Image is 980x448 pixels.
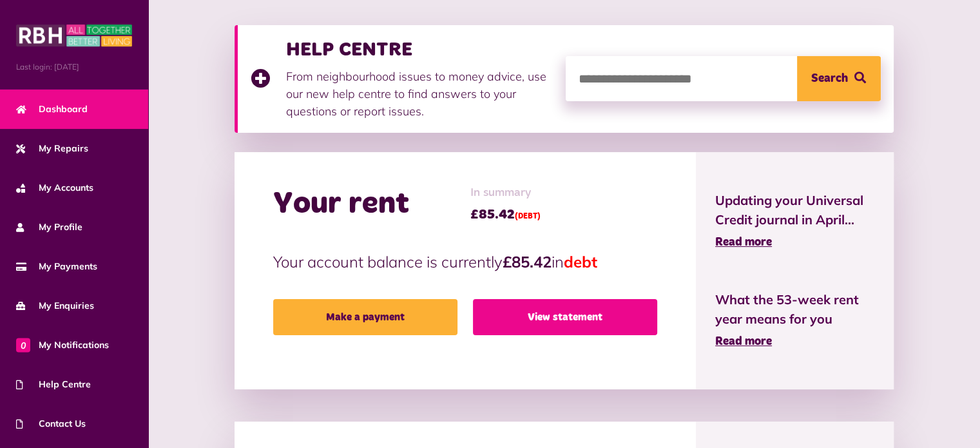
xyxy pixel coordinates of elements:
[273,186,409,223] h2: Your rent
[16,260,97,273] span: My Payments
[470,205,541,224] span: £85.42
[564,252,597,271] span: debt
[503,252,552,271] strong: £85.42
[515,213,541,220] span: (DEBT)
[16,338,109,352] span: My Notifications
[286,38,553,61] h3: HELP CENTRE
[715,290,874,351] a: What the 53-week rent year means for you Read more
[715,336,772,347] span: Read more
[16,338,30,352] span: 0
[273,250,657,273] p: Your account balance is currently in
[16,299,94,313] span: My Enquiries
[16,417,86,431] span: Contact Us
[16,102,88,116] span: Dashboard
[797,56,881,101] button: Search
[273,299,457,335] a: Make a payment
[16,378,91,391] span: Help Centre
[715,290,874,329] span: What the 53-week rent year means for you
[470,184,541,202] span: In summary
[473,299,657,335] a: View statement
[16,181,93,195] span: My Accounts
[286,68,553,120] p: From neighbourhood issues to money advice, use our new help centre to find answers to your questi...
[16,61,132,73] span: Last login: [DATE]
[16,142,88,155] span: My Repairs
[811,56,848,101] span: Search
[715,237,772,248] span: Read more
[16,220,82,234] span: My Profile
[16,23,132,48] img: MyRBH
[715,191,874,229] span: Updating your Universal Credit journal in April...
[715,191,874,251] a: Updating your Universal Credit journal in April... Read more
